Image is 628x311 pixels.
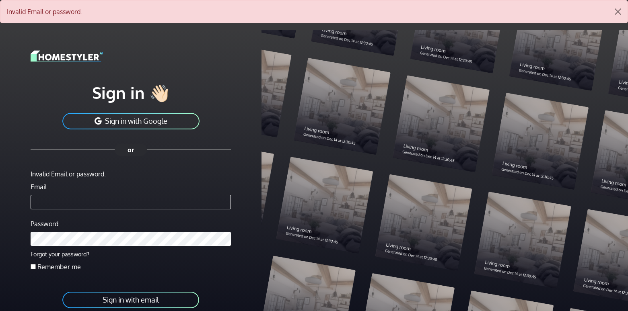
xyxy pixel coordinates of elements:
[62,291,200,309] button: Sign in with email
[31,250,89,258] a: Forgot your password?
[608,0,628,23] button: Close
[31,82,231,102] h1: Sign in 👋🏻
[37,262,81,272] label: Remember me
[62,112,200,130] button: Sign in with Google
[31,182,47,192] label: Email
[31,219,58,229] label: Password
[31,169,231,179] div: Invalid Email or password.
[31,49,103,63] img: logo-3de290ba35641baa71223ecac5eacb59cb85b4c7fdf211dc9aaecaaee71ea2f8.svg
